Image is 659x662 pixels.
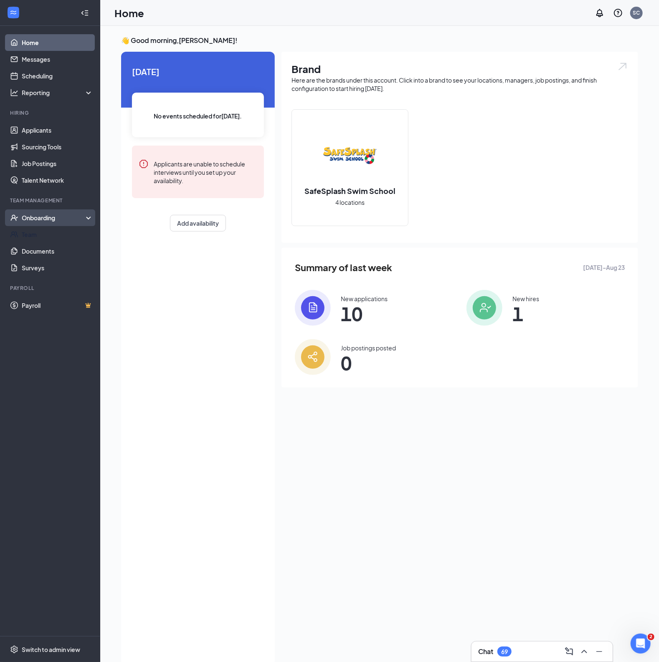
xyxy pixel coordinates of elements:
span: Summary of last week [295,260,392,275]
span: 2 [648,634,654,640]
h3: 👋 Good morning, [PERSON_NAME] ! [121,36,638,45]
svg: UserCheck [10,214,18,222]
div: Here are the brands under this account. Click into a brand to see your locations, managers, job p... [291,76,628,93]
span: 4 locations [335,198,365,207]
a: Home [22,34,93,51]
svg: Analysis [10,88,18,97]
span: 10 [341,306,388,321]
div: Team Management [10,197,91,204]
a: PayrollCrown [22,297,93,314]
div: 69 [501,648,508,655]
img: open.6027fd2a22e1237b5b06.svg [617,62,628,71]
span: 0 [341,355,396,370]
a: Surveys [22,259,93,276]
div: Applicants are unable to schedule interviews until you set up your availability. [154,159,257,185]
div: SC [633,9,640,16]
img: icon [295,339,331,375]
div: New applications [341,295,388,303]
a: Messages [22,51,93,68]
span: [DATE] [132,65,264,78]
h1: Home [114,6,144,20]
h3: Chat [478,647,493,656]
a: Scheduling [22,68,93,84]
div: Reporting [22,88,94,97]
div: Job postings posted [341,344,396,352]
svg: ComposeMessage [564,647,574,657]
a: Team [22,226,93,243]
svg: Notifications [595,8,605,18]
div: New hires [512,295,539,303]
svg: WorkstreamLogo [9,8,18,17]
button: ComposeMessage [563,645,576,658]
button: Add availability [170,215,226,232]
svg: Error [139,159,149,169]
iframe: Intercom live chat [631,634,651,654]
button: Minimize [593,645,606,658]
svg: Settings [10,645,18,654]
img: icon [295,290,331,326]
span: [DATE] - Aug 23 [583,263,625,272]
div: Switch to admin view [22,645,80,654]
img: SafeSplash Swim School [323,129,377,182]
svg: Collapse [81,9,89,17]
div: Onboarding [22,214,86,222]
button: ChevronUp [578,645,591,658]
span: 1 [512,306,539,321]
h2: SafeSplash Swim School [296,186,404,196]
a: Sourcing Tools [22,138,93,155]
div: Hiring [10,109,91,116]
h1: Brand [291,62,628,76]
div: Payroll [10,284,91,292]
span: No events scheduled for [DATE] . [154,111,242,121]
img: icon [466,290,502,326]
a: Job Postings [22,155,93,172]
a: Applicants [22,122,93,138]
a: Talent Network [22,172,93,189]
svg: ChevronUp [579,647,589,657]
svg: Minimize [594,647,604,657]
svg: QuestionInfo [613,8,623,18]
a: Documents [22,243,93,259]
